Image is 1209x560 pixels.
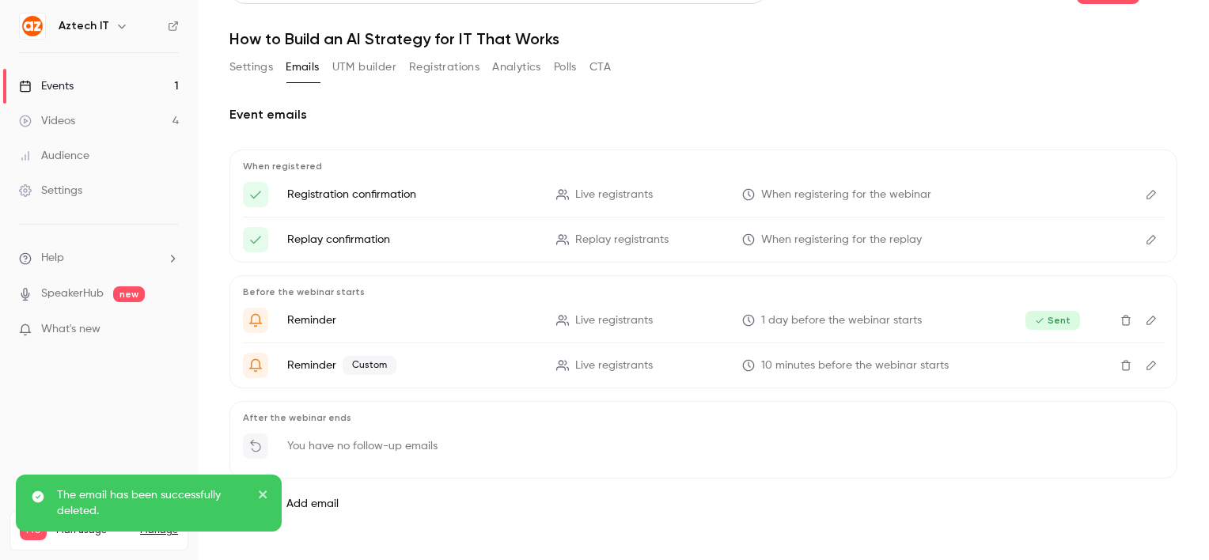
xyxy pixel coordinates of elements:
span: Sent [1025,311,1080,330]
p: After the webinar ends [243,411,1164,424]
p: Registration confirmation [287,187,537,202]
p: You have no follow-up emails [287,438,438,454]
span: new [113,286,145,302]
span: Replay registrants [575,232,669,248]
button: Delete [1113,353,1139,378]
p: Reminder [287,356,537,375]
span: What's new [41,321,100,338]
span: Help [41,250,64,267]
button: Edit [1139,227,1164,252]
li: Here's your access link to {{ event_name }}! [243,182,1164,207]
li: Get Ready for '{{ event_name }}' tomorrow! [243,308,1164,333]
li: help-dropdown-opener [19,250,179,267]
button: Analytics [492,55,541,80]
span: 10 minutes before the webinar starts [761,358,949,374]
span: When registering for the webinar [761,187,931,203]
div: Audience [19,148,89,164]
label: Add email [286,496,339,512]
button: Edit [1139,308,1164,333]
button: Delete [1113,308,1139,333]
span: Live registrants [575,312,653,329]
button: close [258,487,269,506]
span: Live registrants [575,358,653,374]
h6: Aztech IT [59,18,109,34]
button: Emails [286,55,319,80]
div: Videos [19,113,75,129]
button: Registrations [409,55,479,80]
span: Custom [343,356,396,375]
button: Edit [1139,353,1164,378]
button: Settings [229,55,273,80]
span: When registering for the replay [761,232,922,248]
p: Before the webinar starts [243,286,1164,298]
h1: How to Build an AI Strategy for IT That Works [229,29,1177,48]
button: UTM builder [332,55,396,80]
p: Reminder [287,312,537,328]
p: Replay confirmation [287,232,537,248]
span: 1 day before the webinar starts [761,312,922,329]
p: When registered [243,160,1164,172]
span: Live registrants [575,187,653,203]
p: The email has been successfully deleted. [57,487,247,519]
h2: Event emails [229,105,1177,124]
li: Here's your access link to {{ event_name }}! [243,227,1164,252]
li: {{ event_name }} is about to go live [243,353,1164,378]
a: SpeakerHub [41,286,104,302]
button: Edit [1139,182,1164,207]
div: Events [19,78,74,94]
button: Polls [554,55,577,80]
div: Settings [19,183,82,199]
button: CTA [589,55,611,80]
img: Aztech IT [20,13,45,39]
